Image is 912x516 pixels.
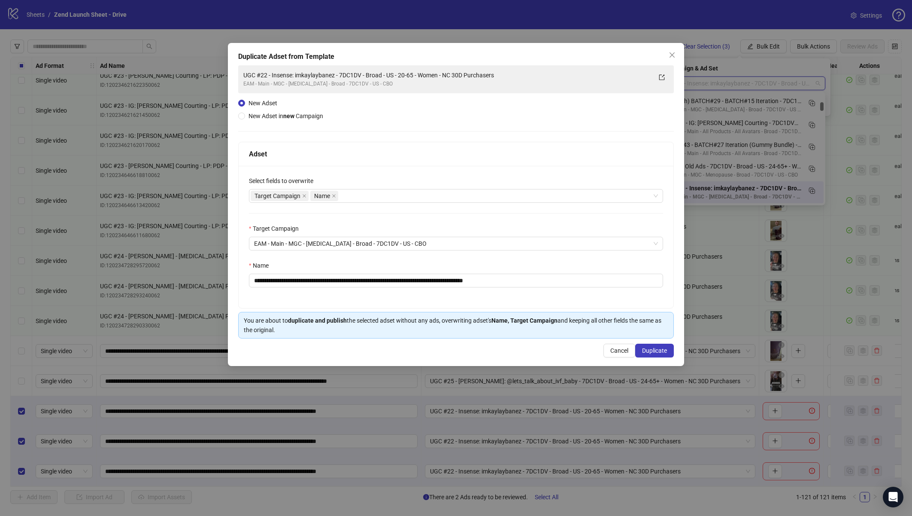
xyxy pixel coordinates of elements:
[249,274,663,287] input: Name
[243,70,651,80] div: UGC #22 - Insense: imkaylaybanez - 7DC1DV - Broad - US - 20-65 - Women - NC 30D Purchasers
[249,224,304,233] label: Target Campaign
[603,344,635,357] button: Cancel
[332,194,336,198] span: close
[248,100,277,107] span: New Adset
[635,344,674,357] button: Duplicate
[659,74,665,80] span: export
[283,113,294,119] strong: new
[238,52,674,62] div: Duplicate Adset from Template
[249,176,319,186] label: Select fields to overwrite
[248,113,323,119] span: New Adset in Campaign
[665,48,679,62] button: Close
[254,237,658,250] span: EAM - Main - MGC - Postpartum - Broad - 7DC1DV - US - CBO
[883,487,903,507] div: Open Intercom Messenger
[314,191,330,201] span: Name
[610,347,628,354] span: Cancel
[310,191,338,201] span: Name
[288,317,347,324] strong: duplicate and publish
[491,317,558,324] strong: Name, Target Campaign
[249,261,274,270] label: Name
[302,194,306,198] span: close
[255,191,300,201] span: Target Campaign
[249,149,663,159] div: Adset
[244,316,668,335] div: You are about to the selected adset without any ads, overwriting adset's and keeping all other fi...
[669,52,676,58] span: close
[251,191,309,201] span: Target Campaign
[243,80,651,88] div: EAM - Main - MGC - [MEDICAL_DATA] - Broad - 7DC1DV - US - CBO
[642,347,667,354] span: Duplicate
